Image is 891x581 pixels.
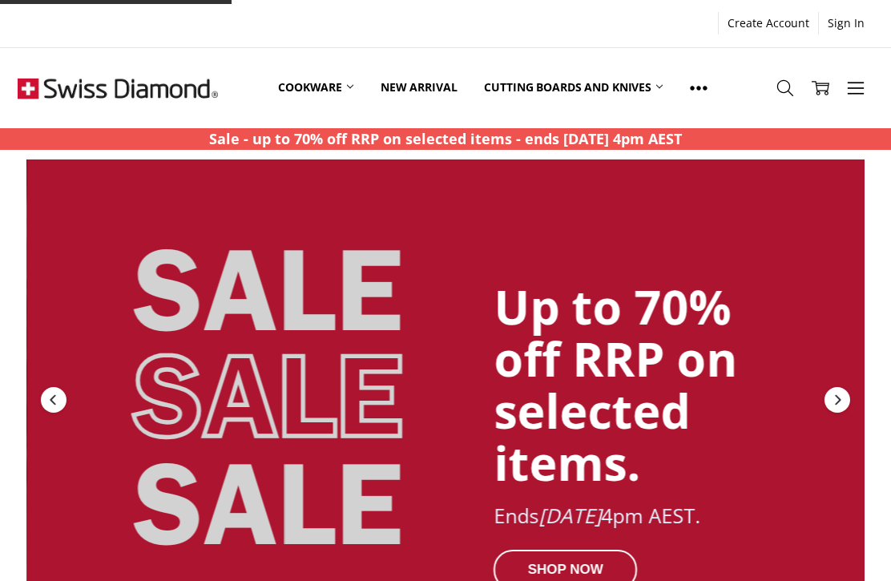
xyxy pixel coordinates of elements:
[39,385,68,414] div: Previous
[819,12,873,34] a: Sign In
[676,52,721,124] a: Show All
[823,385,852,414] div: Next
[209,129,682,148] strong: Sale - up to 70% off RRP on selected items - ends [DATE] 4pm AEST
[470,52,676,123] a: Cutting boards and knives
[18,48,218,128] img: Free Shipping On Every Order
[538,502,601,529] em: [DATE]
[494,280,784,489] div: Up to 70% off RRP on selected items.
[494,505,784,527] div: Ends 4pm AEST.
[719,12,818,34] a: Create Account
[367,52,470,123] a: New arrival
[264,52,367,123] a: Cookware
